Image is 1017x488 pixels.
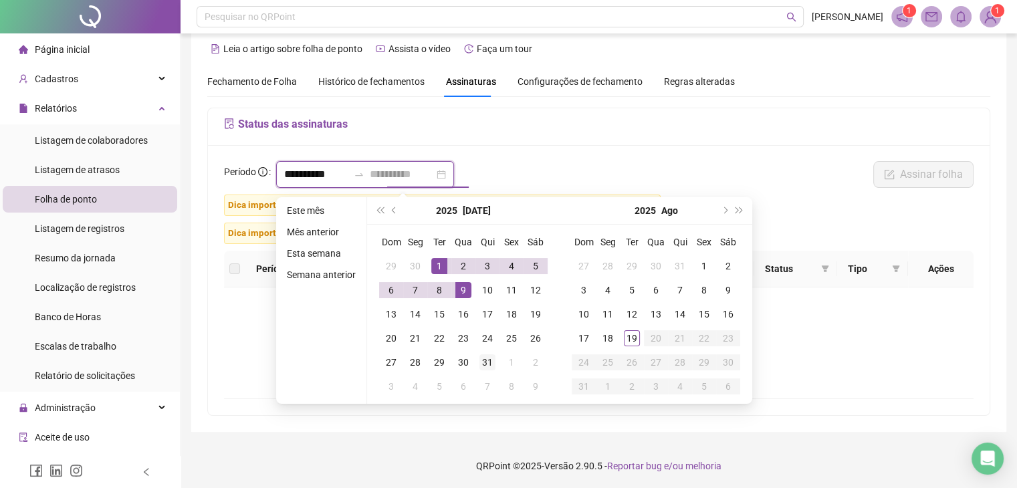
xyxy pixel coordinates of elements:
th: Ações [908,251,974,287]
span: Banco de Horas [35,312,101,322]
div: 29 [383,258,399,274]
div: 12 [528,282,544,298]
td: 2025-08-22 [692,326,716,350]
th: Ter [427,230,451,254]
div: 5 [624,282,640,298]
td: 2025-08-02 [524,350,548,374]
li: Semana anterior [281,267,361,283]
th: Qui [475,230,499,254]
div: 3 [648,378,664,394]
td: 2025-07-25 [499,326,524,350]
div: 27 [648,354,664,370]
div: 7 [479,378,495,394]
td: 2025-08-20 [644,326,668,350]
span: home [19,45,28,54]
td: 2025-08-07 [668,278,692,302]
span: instagram [70,464,83,477]
td: 2025-07-17 [475,302,499,326]
td: 2025-07-21 [403,326,427,350]
td: 2025-08-31 [572,374,596,398]
div: 18 [600,330,616,346]
td: 2025-06-29 [379,254,403,278]
div: 9 [455,282,471,298]
div: 16 [720,306,736,322]
td: 2025-08-18 [596,326,620,350]
li: Este mês [281,203,361,219]
td: 2025-07-04 [499,254,524,278]
div: 17 [479,306,495,322]
th: Seg [403,230,427,254]
div: 9 [528,378,544,394]
div: 27 [383,354,399,370]
div: 23 [720,330,736,346]
span: user-add [19,74,28,84]
td: 2025-08-08 [692,278,716,302]
td: 2025-07-31 [668,254,692,278]
div: 25 [600,354,616,370]
td: 2025-08-19 [620,326,644,350]
button: year panel [635,197,656,224]
td: 2025-08-03 [572,278,596,302]
td: 2025-07-31 [475,350,499,374]
th: Sex [692,230,716,254]
div: 7 [672,282,688,298]
td: 2025-06-30 [403,254,427,278]
td: 2025-08-06 [451,374,475,398]
td: 2025-08-28 [668,350,692,374]
td: 2025-08-16 [716,302,740,326]
span: Fechamento de Folha [207,76,297,87]
td: 2025-07-30 [451,350,475,374]
td: 2025-07-10 [475,278,499,302]
span: [PERSON_NAME] [812,9,883,24]
div: 30 [407,258,423,274]
span: Resumo da jornada [35,253,116,263]
button: year panel [436,197,457,224]
button: Assinar folha [873,161,974,188]
div: 4 [407,378,423,394]
td: 2025-08-30 [716,350,740,374]
span: Dica importante: [228,228,296,238]
th: Qui [668,230,692,254]
span: to [354,169,364,180]
span: mail [925,11,937,23]
div: 3 [479,258,495,274]
span: history [464,44,473,53]
td: 2025-07-15 [427,302,451,326]
td: 2025-07-08 [427,278,451,302]
div: 2 [455,258,471,274]
sup: Atualize o seu contato no menu Meus Dados [991,4,1004,17]
td: 2025-08-06 [644,278,668,302]
th: Qua [451,230,475,254]
span: Listagem de atrasos [35,164,120,175]
span: Localização de registros [35,282,136,293]
td: 2025-08-21 [668,326,692,350]
button: month panel [661,197,678,224]
th: Sáb [716,230,740,254]
span: Listagem de colaboradores [35,135,148,146]
span: Listagem de registros [35,223,124,234]
div: 6 [720,378,736,394]
span: Período [224,166,256,177]
td: 2025-08-15 [692,302,716,326]
span: audit [19,433,28,442]
td: 2025-08-04 [403,374,427,398]
div: 28 [672,354,688,370]
td: 2025-07-16 [451,302,475,326]
span: notification [896,11,908,23]
div: 24 [576,354,592,370]
td: 2025-07-29 [620,254,644,278]
div: 31 [672,258,688,274]
td: 2025-07-01 [427,254,451,278]
span: Histórico de fechamentos [318,76,425,87]
div: 1 [431,258,447,274]
span: Relatório de solicitações [35,370,135,381]
span: Cadastros [35,74,78,84]
span: Dica importante: [228,200,296,210]
td: 2025-07-03 [475,254,499,278]
div: 15 [431,306,447,322]
span: Página inicial [35,44,90,55]
div: 5 [696,378,712,394]
span: Regras alteradas [664,77,735,86]
span: Filtrar por "ASSINADO" te permite baixar várias folhas de ponto de uma só vez! [224,223,618,244]
div: 19 [528,306,544,322]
